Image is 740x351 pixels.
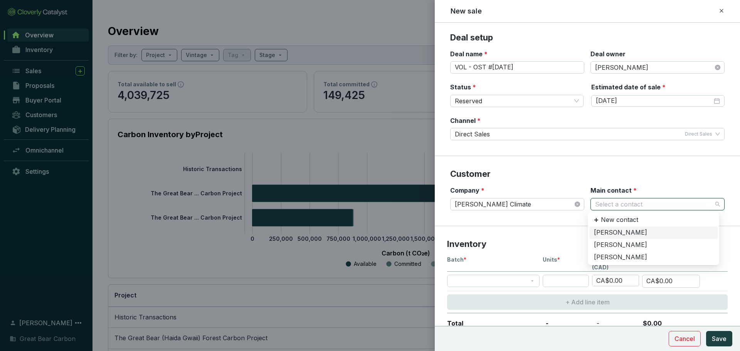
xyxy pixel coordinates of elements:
label: Deal name [450,50,488,58]
p: Total [447,319,540,334]
span: Direct Sales [455,128,490,140]
span: Cancel [674,334,695,343]
div: [PERSON_NAME] [594,241,713,249]
div: Sarah Van Waterschoot [589,227,718,239]
div: [PERSON_NAME] [594,228,713,237]
p: Customer [450,168,725,180]
span: close-circle [575,202,580,207]
p: $0.00 [641,319,697,334]
div: Jack Mann [589,239,718,251]
button: Cancel [669,331,701,346]
input: mm/dd/yy [596,97,712,105]
p: New contact [601,216,638,224]
span: Dani Warren [595,62,720,73]
label: Deal owner [590,50,626,58]
p: Inventory [447,238,728,250]
label: Status [450,83,476,91]
span: Save [712,334,727,343]
p: - [543,319,589,334]
button: + Add line item [447,294,728,310]
span: Reserved [455,95,579,107]
label: Channel [450,116,481,125]
span: Direct Sales [685,131,712,137]
div: Cornelia Rindt [589,251,718,264]
span: Ostrom Climate [455,198,580,210]
div: New contact [589,213,718,227]
label: Estimated date of sale [591,83,666,91]
h2: New sale [451,6,482,16]
span: close-circle [715,65,720,70]
div: [PERSON_NAME] [594,253,713,262]
button: Save [706,331,732,346]
p: - [597,319,638,328]
p: Batch [447,256,540,271]
label: Main contact [590,186,637,195]
label: Company [450,186,484,195]
p: Deal setup [450,32,725,44]
p: Units [543,256,589,271]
